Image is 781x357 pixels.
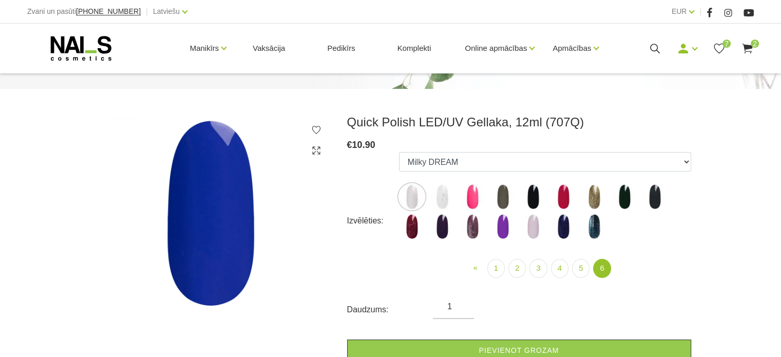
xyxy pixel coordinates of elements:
a: 6 [593,259,611,278]
span: « [473,263,477,272]
img: ... [490,214,516,239]
a: EUR [672,5,687,17]
img: ... [550,214,576,239]
a: [PHONE_NUMBER] [76,8,141,15]
img: ... [550,184,576,210]
img: ... [520,184,546,210]
a: Online apmācības [465,28,527,69]
div: Zvani un pasūti [27,5,141,18]
span: 2 [751,40,759,48]
span: | [146,5,148,18]
a: Komplekti [389,24,440,73]
span: 10.90 [352,140,375,150]
a: Apmācības [553,28,591,69]
img: Quick Polish LED/UV Gellaka, 12ml [90,115,332,312]
span: [PHONE_NUMBER] [76,7,141,15]
span: € [347,140,352,150]
img: ... [460,214,485,239]
a: Latviešu [153,5,180,17]
img: ... [490,184,516,210]
label: Nav atlikumā [490,184,516,210]
a: 2 [741,42,754,55]
img: ... [429,214,455,239]
a: Manikīrs [190,28,219,69]
a: 4 [551,259,568,278]
img: ... [399,184,425,210]
a: Pedikīrs [319,24,363,73]
a: 2 [508,259,526,278]
span: | [699,5,701,18]
a: 1 [487,259,505,278]
img: ... [581,214,607,239]
a: Previous [467,259,483,277]
img: ... [460,184,485,210]
img: ... [612,184,637,210]
a: 5 [572,259,589,278]
h3: Quick Polish LED/UV Gellaka, 12ml (707Q) [347,115,691,130]
div: Izvēlēties: [347,213,399,229]
img: ... [581,184,607,210]
img: ... [429,184,455,210]
img: ... [520,214,546,239]
img: ... [399,214,425,239]
span: 7 [722,40,731,48]
nav: product-offer-list [399,259,691,278]
img: ... [642,184,668,210]
a: Vaksācija [244,24,293,73]
div: Daudzums: [347,302,433,318]
a: 3 [529,259,547,278]
a: 7 [713,42,726,55]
